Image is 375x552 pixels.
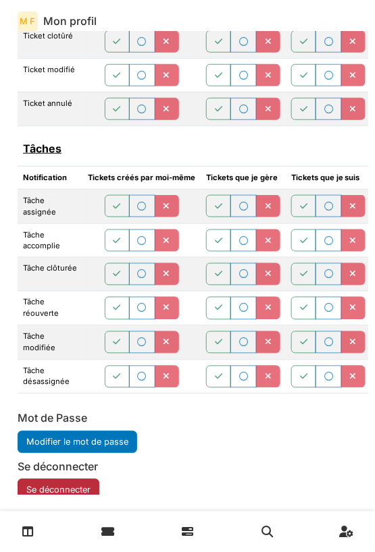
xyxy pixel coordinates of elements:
[18,461,245,474] h6: Se déconnecter
[18,58,82,92] td: Ticket modifié
[18,479,99,501] button: Se déconnecter
[18,92,82,126] td: Ticket annulé
[18,258,82,292] td: Tâche clôturée
[23,142,366,155] h6: Tâches
[43,15,97,28] h6: Mon profil
[18,167,82,190] th: Notification
[18,11,38,32] div: M F
[82,167,201,190] th: Tickets créés par moi-même
[18,326,82,360] td: Tâche modifiée
[18,412,245,425] h6: Mot de Passe
[18,360,82,394] td: Tâche désassignée
[18,431,137,453] a: Modifier le mot de passe
[18,190,82,224] td: Tâche assignée
[201,167,286,190] th: Tickets que je gère
[286,167,371,190] th: Tickets que je suis
[18,292,82,326] td: Tâche réouverte
[18,24,82,58] td: Ticket clotûré
[18,223,82,258] td: Tâche accomplie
